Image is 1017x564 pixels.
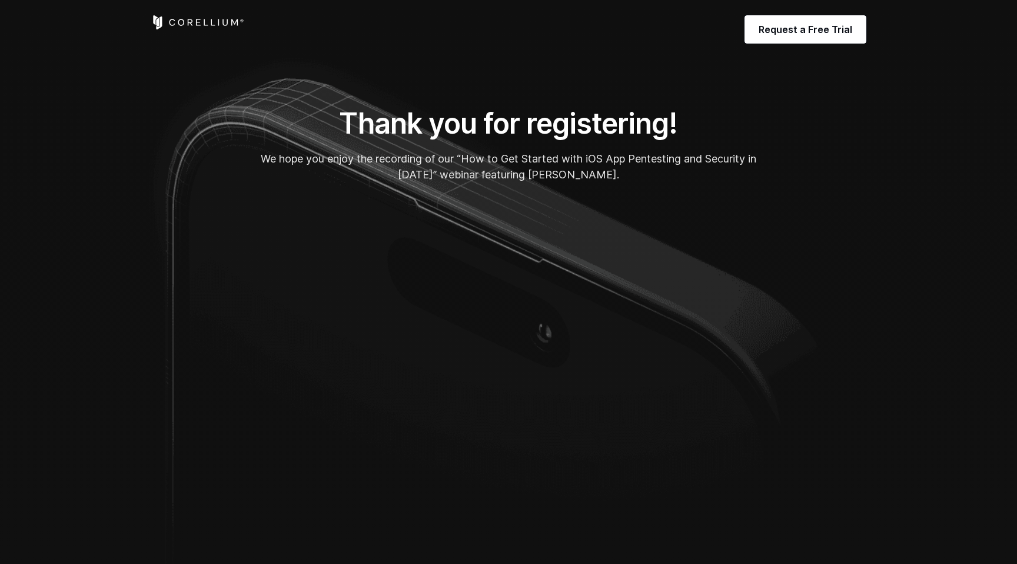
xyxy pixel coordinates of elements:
h1: Thank you for registering! [244,106,773,141]
p: We hope you enjoy the recording of our “How to Get Started with iOS App Pentesting and Security i... [244,151,773,183]
span: Request a Free Trial [759,22,852,37]
iframe: HubSpot Video [244,192,773,490]
a: Request a Free Trial [745,15,866,44]
a: Corellium Home [151,15,244,29]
